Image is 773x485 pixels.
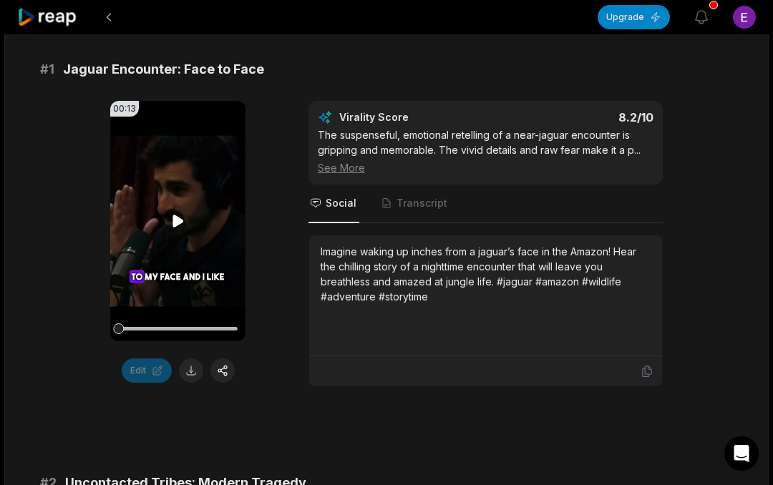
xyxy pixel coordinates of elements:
[318,160,653,175] div: See More
[326,196,356,210] span: Social
[122,358,172,383] button: Edit
[339,110,493,124] div: Virality Score
[397,196,447,210] span: Transcript
[40,59,54,79] span: # 1
[500,110,654,124] div: 8.2 /10
[598,5,670,29] button: Upgrade
[318,127,653,175] div: The suspenseful, emotional retelling of a near-jaguar encounter is gripping and memorable. The vi...
[724,436,759,471] div: Open Intercom Messenger
[321,244,651,304] div: Imagine waking up inches from a jaguar’s face in the Amazon! Hear the chilling story of a nightti...
[110,101,245,341] video: Your browser does not support mp4 format.
[308,185,663,223] nav: Tabs
[63,59,264,79] span: Jaguar Encounter: Face to Face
